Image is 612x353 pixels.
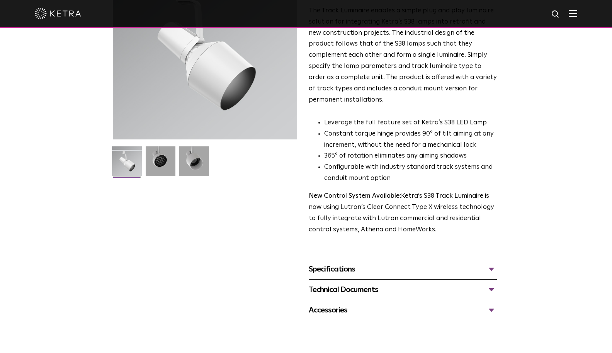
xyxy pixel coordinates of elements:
[324,162,497,184] li: Configurable with industry standard track systems and conduit mount option
[309,304,497,316] div: Accessories
[112,146,142,182] img: S38-Track-Luminaire-2021-Web-Square
[551,10,561,19] img: search icon
[309,283,497,296] div: Technical Documents
[309,263,497,275] div: Specifications
[324,117,497,129] li: Leverage the full feature set of Ketra’s S38 LED Lamp
[309,7,497,103] span: The Track Luminaire enables a simple plug and play luminaire solution for integrating Ketra’s S38...
[179,146,209,182] img: 9e3d97bd0cf938513d6e
[309,193,401,199] strong: New Control System Available:
[569,10,577,17] img: Hamburger%20Nav.svg
[324,151,497,162] li: 365° of rotation eliminates any aiming shadows
[35,8,81,19] img: ketra-logo-2019-white
[324,129,497,151] li: Constant torque hinge provides 90° of tilt aiming at any increment, without the need for a mechan...
[309,191,497,236] p: Ketra’s S38 Track Luminaire is now using Lutron’s Clear Connect Type X wireless technology to ful...
[146,146,175,182] img: 3b1b0dc7630e9da69e6b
